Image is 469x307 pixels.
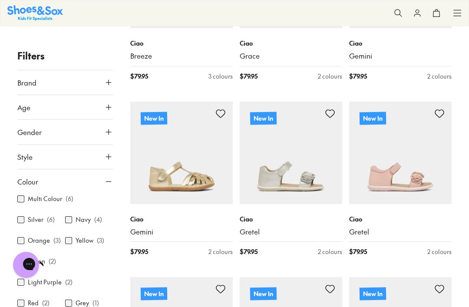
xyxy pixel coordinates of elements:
[130,247,148,256] span: $ 79.95
[349,51,452,61] a: Gemini
[7,5,63,20] a: Shoes & Sox
[65,278,73,287] p: ( 2 )
[349,215,452,224] p: Ciao
[250,112,277,125] p: New In
[240,247,258,256] span: $ 79.95
[240,51,342,61] a: Grace
[9,249,43,281] iframe: Gorgias live chat messenger
[240,39,342,48] p: Ciao
[49,257,56,266] p: ( 2 )
[130,51,233,61] a: Breeze
[17,70,113,95] button: Brand
[208,247,233,256] div: 2 colours
[208,72,233,81] div: 3 colours
[250,287,277,300] p: New In
[7,5,63,20] img: SNS_Logo_Responsive.svg
[349,247,367,256] span: $ 79.95
[17,102,30,112] span: Age
[47,215,55,224] p: ( 6 )
[17,77,36,88] span: Brand
[130,102,233,204] a: New In
[318,72,342,81] div: 2 colours
[360,287,386,300] p: New In
[17,49,113,63] p: Filters
[17,95,113,119] button: Age
[28,278,62,287] label: Light Purple
[17,169,113,194] button: Colour
[17,176,38,187] span: Colour
[360,112,386,125] p: New In
[94,215,102,224] p: ( 4 )
[240,227,342,237] a: Gretel
[349,39,452,48] p: Ciao
[53,236,61,245] p: ( 3 )
[427,72,452,81] div: 2 colours
[97,236,104,245] p: ( 3 )
[349,102,452,204] a: New In
[17,145,113,169] button: Style
[141,287,167,300] p: New In
[28,195,62,204] label: Multi Colour
[318,247,342,256] div: 2 colours
[130,215,233,224] p: Ciao
[76,236,93,245] label: Yellow
[66,195,73,204] p: ( 6 )
[130,72,148,81] span: $ 79.95
[140,110,168,125] p: New In
[349,72,367,81] span: $ 79.95
[240,215,342,224] p: Ciao
[76,215,91,224] label: Navy
[17,120,113,144] button: Gender
[130,227,233,237] a: Gemini
[240,102,342,204] a: New In
[427,247,452,256] div: 2 colours
[28,215,43,224] label: Silver
[349,227,452,237] a: Gretel
[130,39,233,48] p: Ciao
[17,152,33,162] span: Style
[240,72,258,81] span: $ 79.95
[28,236,50,245] label: Orange
[17,127,42,137] span: Gender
